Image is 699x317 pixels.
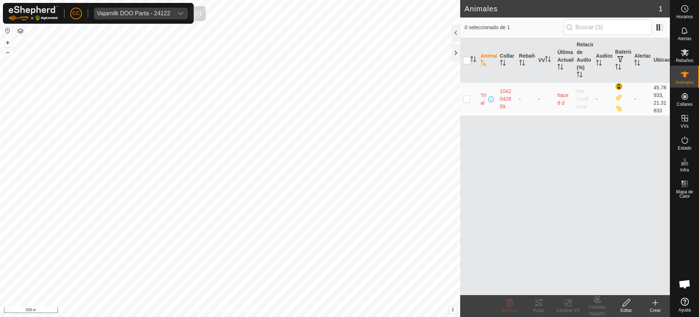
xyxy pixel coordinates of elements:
p-sorticon: Activar para ordenar [481,61,486,67]
th: Rebaño [516,38,536,83]
button: + [3,38,12,47]
th: Collar [497,38,516,83]
th: VV [535,38,554,83]
span: Alertas [678,36,691,41]
a: Contáctenos [243,308,268,314]
p-sorticon: Activar para ordenar [557,65,563,71]
span: Horarios [676,15,693,19]
th: Batería [612,38,632,83]
span: 20 ago 2025, 22:02 [557,92,568,106]
p-sorticon: Activar para ordenar [596,61,602,67]
span: Collares [676,102,692,107]
span: Eliminar [502,308,517,313]
th: Relación de Audio (%) [574,38,593,83]
span: Animales [676,80,694,85]
span: Trial [481,92,487,107]
div: Cambiar VV [553,307,582,314]
a: Política de Privacidad [193,308,234,314]
span: Infra [680,168,689,172]
span: 1 [659,3,663,14]
td: - [593,82,612,116]
div: Vajamilk DOO Parta - 24122 [97,11,170,16]
div: - [519,95,533,103]
span: 0 seleccionado de 1 [465,24,564,31]
p-sorticon: Activar para ordenar [519,61,525,67]
div: Editar [612,307,641,314]
p-sorticon: Activar para ordenar [545,57,551,63]
span: Por Confirmar [577,88,589,109]
app-display-virtual-paddock-transition: - [538,96,540,102]
a: Chat abierto [674,273,696,295]
a: Ayuda [670,295,699,315]
span: Vajamilk DOO Parta - 24122 [94,8,173,19]
div: Rutas [524,307,553,314]
th: Audios [593,38,612,83]
p-sorticon: Activar para ordenar [470,57,476,63]
input: Buscar (S) [564,20,652,35]
div: Crear [641,307,670,314]
div: 1042042859 [500,88,513,111]
th: Animal [478,38,497,83]
span: Rebaños [676,58,693,63]
span: i [452,306,454,313]
button: i [449,306,457,314]
p-sorticon: Activar para ordenar [500,61,506,67]
div: Cambiar Rebaño [582,304,612,317]
th: Ubicación [651,38,670,83]
span: Ayuda [679,308,691,312]
span: VVs [680,124,688,128]
img: Logo Gallagher [9,6,58,21]
td: - [631,82,651,116]
span: Estado [678,146,691,150]
h2: Animales [465,4,659,13]
td: 45.78933, 21.31833 [651,82,670,116]
button: – [3,48,12,57]
span: Mapa de Calor [672,190,697,198]
button: Capas del Mapa [16,27,25,35]
div: dropdown trigger [173,8,188,19]
p-sorticon: Activar para ordenar [615,65,621,71]
p-sorticon: Activar para ordenar [634,61,640,67]
button: Restablecer Mapa [3,26,12,35]
span: CC [72,9,80,17]
p-sorticon: Activar para ordenar [577,73,582,78]
th: Última Actualización [554,38,574,83]
th: Alertas [631,38,651,83]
